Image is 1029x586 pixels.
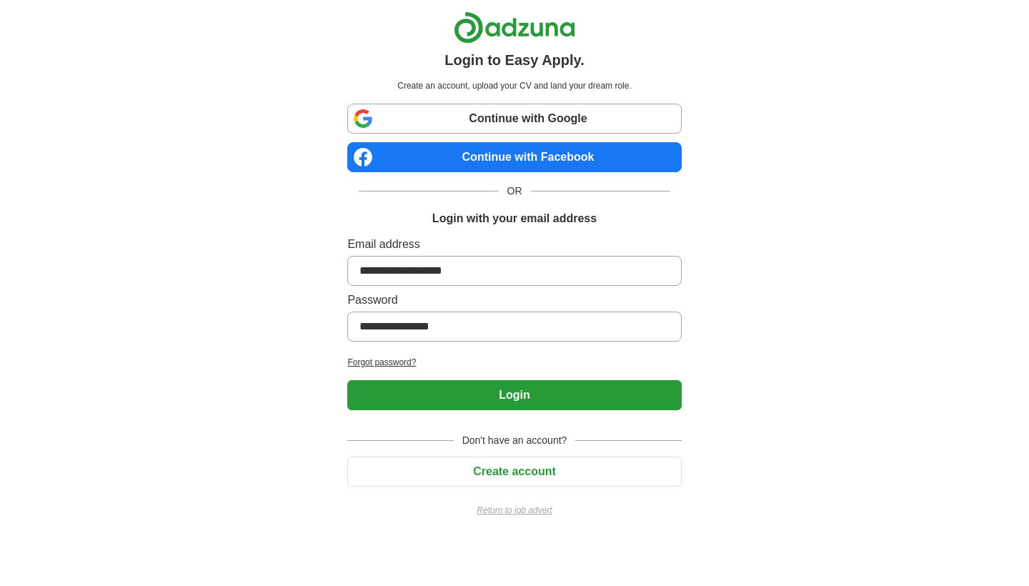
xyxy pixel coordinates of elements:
img: Adzuna logo [454,11,575,44]
label: Password [347,292,681,309]
span: Don't have an account? [454,433,576,448]
label: Email address [347,236,681,253]
a: Forgot password? [347,356,681,369]
button: Login [347,380,681,410]
h1: Login with your email address [432,210,597,227]
p: Create an account, upload your CV and land your dream role. [350,79,678,92]
h1: Login to Easy Apply. [444,49,585,71]
span: OR [499,184,531,199]
a: Create account [347,465,681,477]
button: Create account [347,457,681,487]
a: Continue with Facebook [347,142,681,172]
a: Return to job advert [347,504,681,517]
a: Continue with Google [347,104,681,134]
